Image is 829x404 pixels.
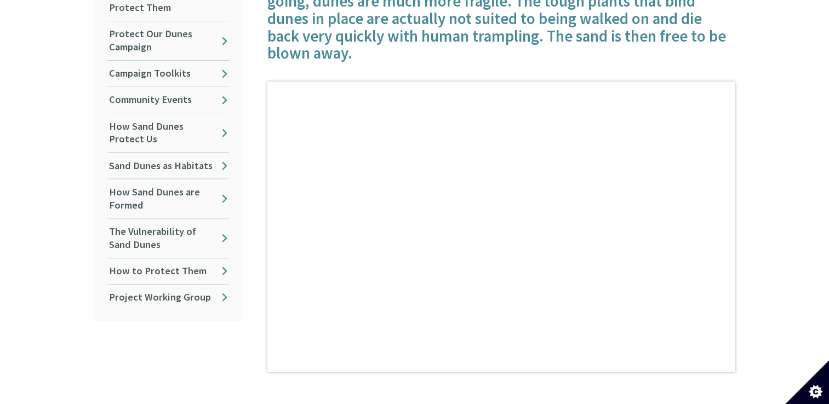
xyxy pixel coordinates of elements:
a: How Sand Dunes Protect Us [107,113,229,152]
a: Sand Dunes as Habitats [107,153,229,178]
a: How to Protect Them [107,258,229,284]
a: Protect Our Dunes Campaign [107,21,229,60]
a: Community Events [107,87,229,113]
iframe: 3. Sand Dunes: How we can damage them [267,82,735,372]
a: How Sand Dunes are Formed [107,179,229,218]
a: The Vulnerability of Sand Dunes [107,219,229,258]
button: Set cookie preferences [785,360,829,404]
a: Project Working Group [107,285,229,310]
a: Campaign Toolkits [107,61,229,86]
